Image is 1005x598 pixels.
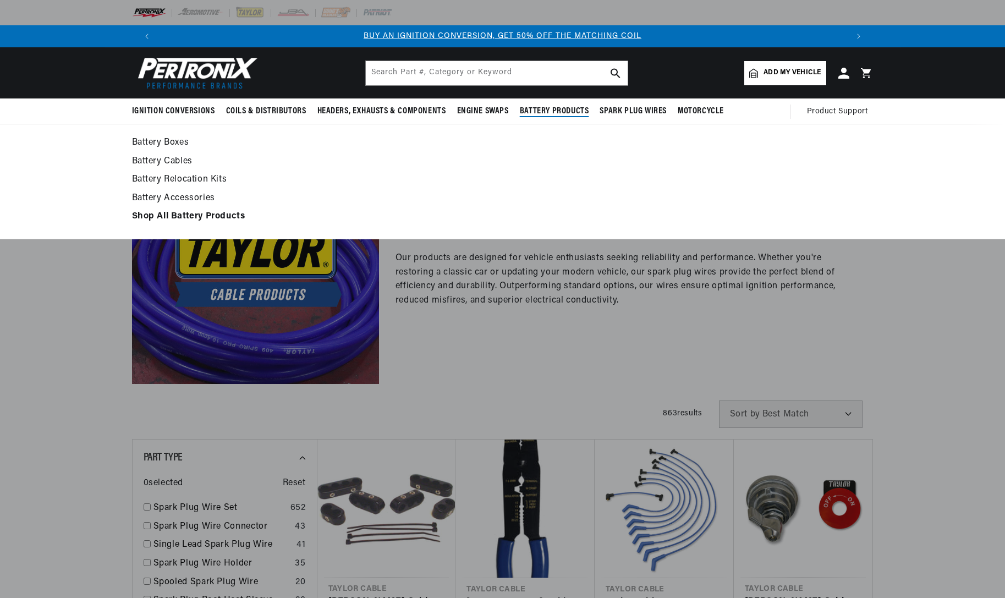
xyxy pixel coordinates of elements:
[295,520,305,534] div: 43
[678,106,724,117] span: Motorcycle
[594,98,672,124] summary: Spark Plug Wires
[364,32,641,40] a: BUY AN IGNITION CONVERSION, GET 50% OFF THE MATCHING COIL
[144,476,183,491] span: 0 selected
[221,98,312,124] summary: Coils & Distributors
[144,452,183,463] span: Part Type
[603,61,628,85] button: search button
[105,25,901,47] slideshow-component: Translation missing: en.sections.announcements.announcement_bar
[132,135,874,151] a: Battery Boxes
[807,106,868,118] span: Product Support
[296,538,305,552] div: 41
[132,172,874,188] a: Battery Relocation Kits
[283,476,306,491] span: Reset
[158,30,848,42] div: Announcement
[730,410,760,419] span: Sort by
[396,251,857,308] p: Our products are designed for vehicle enthusiasts seeking reliability and performance. Whether yo...
[132,54,259,92] img: Pertronix
[764,68,821,78] span: Add my vehicle
[672,98,729,124] summary: Motorcycle
[317,106,446,117] span: Headers, Exhausts & Components
[132,106,215,117] span: Ignition Conversions
[132,212,245,221] strong: Shop All Battery Products
[807,98,874,125] summary: Product Support
[848,25,870,47] button: Translation missing: en.sections.announcements.next_announcement
[366,61,628,85] input: Search Part #, Category or Keyword
[312,98,452,124] summary: Headers, Exhausts & Components
[158,30,848,42] div: 1 of 3
[290,501,306,515] div: 652
[457,106,509,117] span: Engine Swaps
[153,575,292,590] a: Spooled Spark Plug Wire
[295,557,305,571] div: 35
[520,106,589,117] span: Battery Products
[452,98,514,124] summary: Engine Swaps
[600,106,667,117] span: Spark Plug Wires
[132,154,874,169] a: Battery Cables
[132,98,221,124] summary: Ignition Conversions
[153,520,291,534] a: Spark Plug Wire Connector
[663,409,702,418] span: 863 results
[132,136,379,383] img: Taylor Cable
[744,61,826,85] a: Add my vehicle
[153,557,291,571] a: Spark Plug Wire Holder
[153,501,286,515] a: Spark Plug Wire Set
[132,191,874,206] a: Battery Accessories
[295,575,305,590] div: 20
[719,401,863,428] select: Sort by
[153,538,293,552] a: Single Lead Spark Plug Wire
[226,106,306,117] span: Coils & Distributors
[136,25,158,47] button: Translation missing: en.sections.announcements.previous_announcement
[514,98,595,124] summary: Battery Products
[132,209,874,224] a: Shop All Battery Products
